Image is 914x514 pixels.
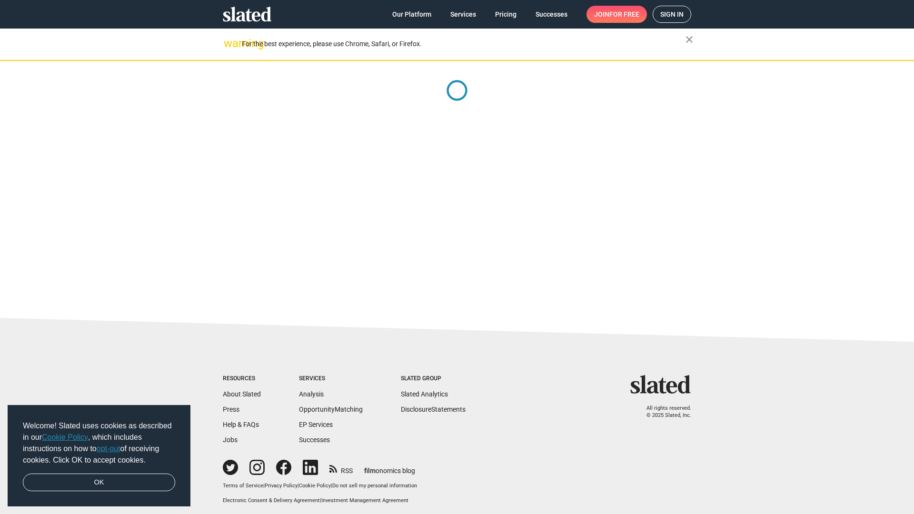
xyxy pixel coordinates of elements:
[586,6,647,23] a: Joinfor free
[385,6,439,23] a: Our Platform
[329,461,353,475] a: RSS
[223,405,239,413] a: Press
[364,467,376,474] span: film
[299,436,330,444] a: Successes
[364,459,415,475] a: filmonomics blog
[42,433,88,441] a: Cookie Policy
[223,375,261,383] div: Resources
[401,390,448,398] a: Slated Analytics
[299,375,363,383] div: Services
[298,483,299,489] span: |
[321,497,408,504] a: Investment Management Agreement
[495,6,517,23] span: Pricing
[653,6,691,23] a: Sign in
[487,6,524,23] a: Pricing
[23,420,175,466] span: Welcome! Slated uses cookies as described in our , which includes instructions on how to of recei...
[528,6,575,23] a: Successes
[299,390,324,398] a: Analysis
[331,483,332,489] span: |
[594,6,639,23] span: Join
[223,421,259,428] a: Help & FAQs
[223,497,320,504] a: Electronic Consent & Delivery Agreement
[224,38,235,49] mat-icon: warning
[684,34,695,45] mat-icon: close
[242,38,685,50] div: For the best experience, please use Chrome, Safari, or Firefox.
[299,483,331,489] a: Cookie Policy
[609,6,639,23] span: for free
[401,405,466,413] a: DisclosureStatements
[299,405,363,413] a: OpportunityMatching
[263,483,265,489] span: |
[401,375,466,383] div: Slated Group
[636,405,691,419] p: All rights reserved. © 2025 Slated, Inc.
[223,483,263,489] a: Terms of Service
[8,405,190,507] div: cookieconsent
[299,421,333,428] a: EP Services
[265,483,298,489] a: Privacy Policy
[332,483,417,490] button: Do not sell my personal information
[23,474,175,492] a: dismiss cookie message
[660,6,684,22] span: Sign in
[392,6,431,23] span: Our Platform
[320,497,321,504] span: |
[97,445,120,453] a: opt-out
[223,390,261,398] a: About Slated
[223,436,238,444] a: Jobs
[443,6,484,23] a: Services
[450,6,476,23] span: Services
[536,6,567,23] span: Successes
